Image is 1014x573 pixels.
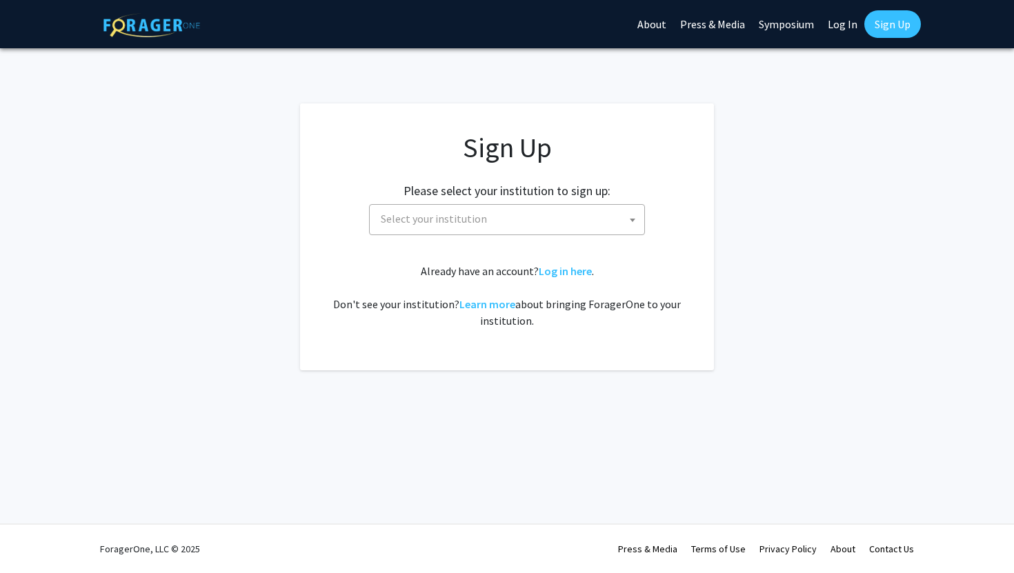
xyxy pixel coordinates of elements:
[103,13,200,37] img: ForagerOne Logo
[328,131,686,164] h1: Sign Up
[691,543,746,555] a: Terms of Use
[539,264,592,278] a: Log in here
[10,511,59,563] iframe: Chat
[404,183,610,199] h2: Please select your institution to sign up:
[864,10,921,38] a: Sign Up
[381,212,487,225] span: Select your institution
[759,543,817,555] a: Privacy Policy
[831,543,855,555] a: About
[869,543,914,555] a: Contact Us
[459,297,515,311] a: Learn more about bringing ForagerOne to your institution
[369,204,645,235] span: Select your institution
[100,525,200,573] div: ForagerOne, LLC © 2025
[328,263,686,329] div: Already have an account? . Don't see your institution? about bringing ForagerOne to your institut...
[375,205,644,233] span: Select your institution
[618,543,677,555] a: Press & Media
